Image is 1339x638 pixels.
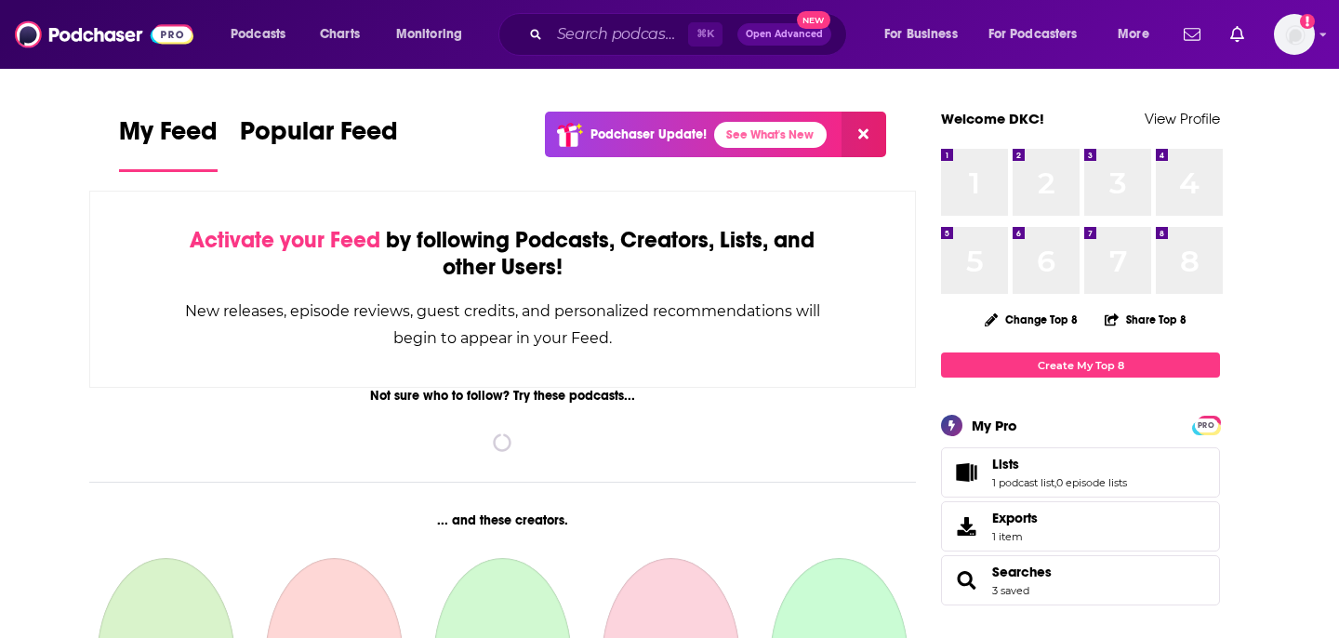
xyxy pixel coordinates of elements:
a: Welcome DKC! [941,110,1044,127]
span: Open Advanced [746,30,823,39]
span: Searches [941,555,1220,605]
button: open menu [976,20,1105,49]
img: Podchaser - Follow, Share and Rate Podcasts [15,17,193,52]
a: My Feed [119,115,218,172]
button: Change Top 8 [974,308,1089,331]
span: For Podcasters [988,21,1078,47]
span: Monitoring [396,21,462,47]
svg: Add a profile image [1300,14,1315,29]
a: Searches [948,567,985,593]
a: Show notifications dropdown [1176,19,1208,50]
a: Searches [992,564,1052,580]
input: Search podcasts, credits, & more... [550,20,688,49]
p: Podchaser Update! [590,126,707,142]
a: Popular Feed [240,115,398,172]
button: Share Top 8 [1104,301,1187,338]
span: Popular Feed [240,115,398,158]
div: Not sure who to follow? Try these podcasts... [89,388,916,404]
span: Podcasts [231,21,285,47]
button: open menu [871,20,981,49]
button: Show profile menu [1274,14,1315,55]
button: Open AdvancedNew [737,23,831,46]
span: Logged in as dkcmediatechnyc [1274,14,1315,55]
div: ... and these creators. [89,512,916,528]
span: Exports [948,513,985,539]
a: 0 episode lists [1056,476,1127,489]
button: open menu [383,20,486,49]
button: open menu [1105,20,1173,49]
a: Lists [992,456,1127,472]
div: by following Podcasts, Creators, Lists, and other Users! [183,227,822,281]
span: Lists [941,447,1220,498]
span: 1 item [992,530,1038,543]
span: , [1054,476,1056,489]
span: Charts [320,21,360,47]
span: ⌘ K [688,22,723,47]
div: My Pro [972,417,1017,434]
a: PRO [1195,418,1217,432]
div: New releases, episode reviews, guest credits, and personalized recommendations will begin to appe... [183,298,822,352]
a: View Profile [1145,110,1220,127]
span: Activate your Feed [190,226,380,254]
div: Search podcasts, credits, & more... [516,13,865,56]
a: See What's New [714,122,827,148]
span: PRO [1195,419,1217,432]
a: Create My Top 8 [941,352,1220,378]
span: Lists [992,456,1019,472]
span: My Feed [119,115,218,158]
span: For Business [884,21,958,47]
span: Exports [992,510,1038,526]
a: Exports [941,501,1220,552]
span: New [797,11,830,29]
a: 3 saved [992,584,1029,597]
button: open menu [218,20,310,49]
a: 1 podcast list [992,476,1054,489]
img: User Profile [1274,14,1315,55]
span: More [1118,21,1149,47]
a: Charts [308,20,371,49]
a: Lists [948,459,985,485]
a: Show notifications dropdown [1223,19,1252,50]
